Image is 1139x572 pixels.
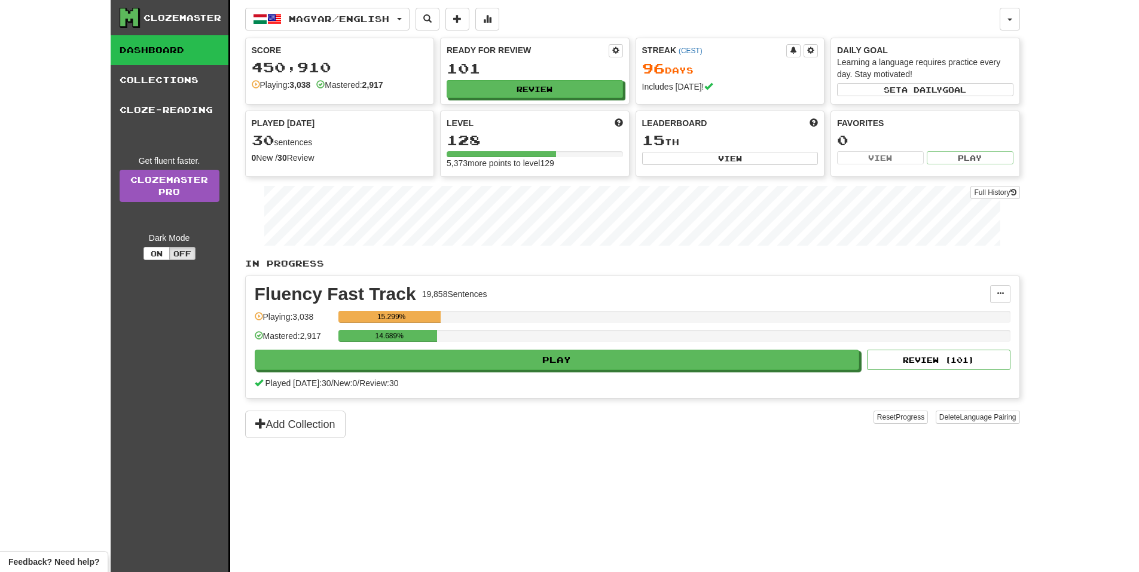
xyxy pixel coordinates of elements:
[289,80,310,90] strong: 3,038
[642,152,819,165] button: View
[960,413,1016,421] span: Language Pairing
[642,61,819,77] div: Day s
[416,8,439,30] button: Search sentences
[642,44,787,56] div: Streak
[642,133,819,148] div: th
[447,133,623,148] div: 128
[252,133,428,148] div: sentences
[143,12,221,24] div: Clozemaster
[111,35,228,65] a: Dashboard
[447,61,623,76] div: 101
[475,8,499,30] button: More stats
[255,311,332,331] div: Playing: 3,038
[837,117,1013,129] div: Favorites
[245,258,1020,270] p: In Progress
[265,378,331,388] span: Played [DATE]: 30
[447,44,609,56] div: Ready for Review
[447,117,474,129] span: Level
[252,131,274,148] span: 30
[111,65,228,95] a: Collections
[679,47,703,55] a: (CEST)
[422,288,487,300] div: 19,858 Sentences
[255,330,332,350] div: Mastered: 2,917
[447,80,623,98] button: Review
[316,79,383,91] div: Mastered:
[642,81,819,93] div: Includes [DATE]!
[902,85,942,94] span: a daily
[615,117,623,129] span: Score more points to level up
[362,80,383,90] strong: 2,917
[120,155,219,167] div: Get fluent faster.
[342,330,437,342] div: 14.689%
[359,378,398,388] span: Review: 30
[837,56,1013,80] div: Learning a language requires practice every day. Stay motivated!
[342,311,441,323] div: 15.299%
[927,151,1013,164] button: Play
[837,44,1013,56] div: Daily Goal
[252,60,428,75] div: 450,910
[867,350,1010,370] button: Review (101)
[837,133,1013,148] div: 0
[8,556,99,568] span: Open feedback widget
[277,153,287,163] strong: 30
[252,117,315,129] span: Played [DATE]
[111,95,228,125] a: Cloze-Reading
[331,378,334,388] span: /
[169,247,196,260] button: Off
[252,79,311,91] div: Playing:
[357,378,359,388] span: /
[255,350,860,370] button: Play
[289,14,389,24] span: Magyar / English
[143,247,170,260] button: On
[896,413,924,421] span: Progress
[874,411,928,424] button: ResetProgress
[970,186,1019,199] button: Full History
[810,117,818,129] span: This week in points, UTC
[120,232,219,244] div: Dark Mode
[642,117,707,129] span: Leaderboard
[245,8,410,30] button: Magyar/English
[120,170,219,202] a: ClozemasterPro
[642,60,665,77] span: 96
[642,131,665,148] span: 15
[252,44,428,56] div: Score
[445,8,469,30] button: Add sentence to collection
[837,151,924,164] button: View
[252,153,256,163] strong: 0
[936,411,1020,424] button: DeleteLanguage Pairing
[255,285,416,303] div: Fluency Fast Track
[447,157,623,169] div: 5,373 more points to level 129
[837,83,1013,96] button: Seta dailygoal
[334,378,358,388] span: New: 0
[252,152,428,164] div: New / Review
[245,411,346,438] button: Add Collection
